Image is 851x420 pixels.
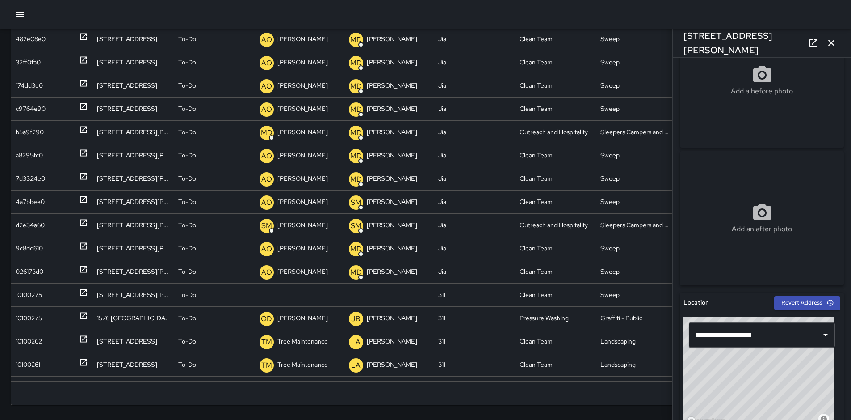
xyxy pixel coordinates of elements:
[367,214,417,237] p: [PERSON_NAME]
[596,213,677,237] div: Sleepers Campers and Loiterers
[16,284,42,306] div: 10100275
[261,314,272,324] p: OD
[277,353,328,376] p: Tree Maintenance
[277,167,328,190] p: [PERSON_NAME]
[515,330,596,353] div: Clean Team
[178,377,196,399] p: To-Do
[350,104,362,115] p: MD
[92,306,174,330] div: 1576 Market Street
[596,74,677,97] div: Sweep
[261,244,272,255] p: AO
[92,74,174,97] div: 201 Franklin Street
[434,376,515,399] div: 311
[261,58,272,68] p: AO
[350,174,362,185] p: MD
[261,34,272,45] p: AO
[277,214,328,237] p: [PERSON_NAME]
[16,144,43,167] div: a8295fc0
[434,74,515,97] div: Jia
[92,51,174,74] div: 201 Franklin Street
[596,27,677,51] div: Sweep
[261,221,272,231] p: SM
[515,167,596,190] div: Clean Team
[515,213,596,237] div: Outreach and Hospitality
[350,81,362,92] p: MD
[351,360,361,371] p: LA
[367,237,417,260] p: [PERSON_NAME]
[596,353,677,376] div: Landscaping
[350,58,362,68] p: MD
[178,98,196,120] p: To-Do
[367,167,417,190] p: [PERSON_NAME]
[596,51,677,74] div: Sweep
[515,306,596,330] div: Pressure Washing
[16,191,45,213] div: 4a7bbee0
[261,337,272,348] p: TM
[277,144,328,167] p: [PERSON_NAME]
[178,214,196,237] p: To-Do
[178,28,196,51] p: To-Do
[178,237,196,260] p: To-Do
[596,306,677,330] div: Graffiti - Public
[515,74,596,97] div: Clean Team
[350,151,362,161] p: MD
[277,237,328,260] p: [PERSON_NAME]
[16,28,46,51] div: 482e08e0
[515,27,596,51] div: Clean Team
[178,307,196,330] p: To-Do
[434,167,515,190] div: Jia
[596,237,677,260] div: Sweep
[596,190,677,213] div: Sweep
[515,353,596,376] div: Clean Team
[515,260,596,283] div: Clean Team
[351,197,361,208] p: SM
[178,260,196,283] p: To-Do
[16,214,45,237] div: d2e34a60
[261,81,272,92] p: AO
[16,51,41,74] div: 32ff0fa0
[92,27,174,51] div: 220 Fell Street
[261,197,272,208] p: AO
[434,190,515,213] div: Jia
[178,167,196,190] p: To-Do
[367,377,417,399] p: [PERSON_NAME]
[277,330,328,353] p: Tree Maintenance
[16,377,42,399] div: 10100255
[434,353,515,376] div: 311
[277,51,328,74] p: [PERSON_NAME]
[261,267,272,278] p: AO
[515,376,596,399] div: Clean Team
[277,121,328,144] p: [PERSON_NAME]
[178,284,196,306] p: To-Do
[434,260,515,283] div: Jia
[92,283,174,306] div: 472 Mcallister Street
[367,330,417,353] p: [PERSON_NAME]
[92,353,174,376] div: 98 Franklin Street
[178,191,196,213] p: To-Do
[351,221,361,231] p: SM
[178,353,196,376] p: To-Do
[434,27,515,51] div: Jia
[92,190,174,213] div: 398 Hayes Street
[434,283,515,306] div: 311
[515,283,596,306] div: Clean Team
[92,213,174,237] div: 364 Hayes Street
[515,144,596,167] div: Clean Team
[596,144,677,167] div: Sweep
[261,174,272,185] p: AO
[92,376,174,399] div: 38 Rose Street
[351,314,361,324] p: JB
[178,144,196,167] p: To-Do
[351,337,361,348] p: LA
[596,260,677,283] div: Sweep
[277,377,328,399] p: Tree Maintenance
[596,330,677,353] div: Landscaping
[515,120,596,144] div: Outreach and Hospitality
[367,144,417,167] p: [PERSON_NAME]
[515,237,596,260] div: Clean Team
[92,97,174,120] div: 292 Linden Street
[92,167,174,190] div: 395 Hayes Street
[16,98,46,120] div: c9764e90
[434,213,515,237] div: Jia
[178,51,196,74] p: To-Do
